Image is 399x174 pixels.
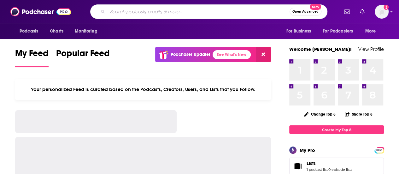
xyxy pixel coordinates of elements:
button: Change Top 8 [300,110,339,118]
span: PRO [375,148,383,153]
span: Open Advanced [292,10,319,13]
a: Lists [291,162,304,171]
div: Your personalized Feed is curated based on the Podcasts, Creators, Users, and Lists that you Follow. [15,79,271,100]
p: Podchaser Update! [171,52,210,57]
a: 1 podcast list [307,167,328,172]
a: Lists [307,160,352,166]
a: Welcome [PERSON_NAME]! [289,46,352,52]
a: PRO [375,147,383,152]
a: 0 episode lists [328,167,352,172]
a: Charts [46,25,67,37]
span: Podcasts [20,27,38,36]
a: View Profile [358,46,384,52]
span: New [310,4,321,10]
button: open menu [361,25,384,37]
div: My Pro [300,147,315,153]
svg: Add a profile image [384,5,389,10]
span: Logged in as LBraverman [375,5,389,19]
button: open menu [319,25,362,37]
a: Show notifications dropdown [342,6,352,17]
span: Charts [50,27,63,36]
a: My Feed [15,48,49,67]
span: More [365,27,376,36]
button: open menu [15,25,46,37]
a: Show notifications dropdown [357,6,367,17]
input: Search podcasts, credits, & more... [108,7,290,17]
button: Show profile menu [375,5,389,19]
span: For Business [286,27,311,36]
button: Open AdvancedNew [290,8,321,15]
span: Popular Feed [56,48,110,63]
span: Lists [307,160,316,166]
span: For Podcasters [323,27,353,36]
a: Popular Feed [56,48,110,67]
span: My Feed [15,48,49,63]
button: Share Top 8 [344,108,373,120]
button: open menu [70,25,105,37]
a: Create My Top 8 [289,125,384,134]
img: Podchaser - Follow, Share and Rate Podcasts [10,6,71,18]
a: See What's New [213,50,251,59]
button: open menu [282,25,319,37]
img: User Profile [375,5,389,19]
div: Search podcasts, credits, & more... [90,4,327,19]
span: Monitoring [75,27,97,36]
